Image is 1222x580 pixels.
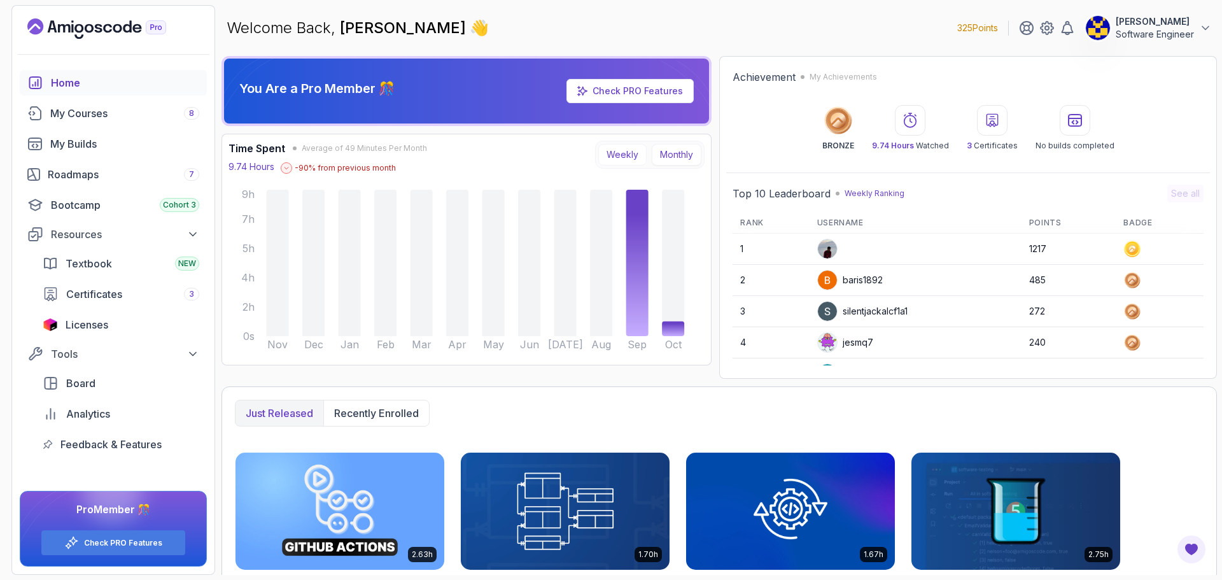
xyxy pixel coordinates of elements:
div: silentjackalcf1a1 [817,301,908,322]
tspan: 9h [242,188,255,201]
div: baris1892 [817,270,883,290]
a: feedback [35,432,207,457]
span: 7 [189,169,194,180]
p: 2.75h [1088,549,1109,560]
div: Roadmaps [48,167,199,182]
tspan: 5h [242,242,255,255]
span: Textbook [66,256,112,271]
img: default monster avatar [818,333,837,352]
tspan: Aug [591,338,611,351]
span: 8 [189,108,194,118]
td: 240 [1022,327,1116,358]
span: Board [66,376,95,391]
span: Average of 49 Minutes Per Month [302,143,427,153]
button: Resources [20,223,207,246]
p: Weekly Ranking [845,188,904,199]
th: Username [810,213,1022,234]
div: Reb00rn [817,364,880,384]
button: Just released [235,400,323,426]
button: user profile image[PERSON_NAME]Software Engineer [1085,15,1212,41]
p: -90 % from previous month [295,163,396,173]
button: Monthly [652,144,701,166]
p: Certificates [967,141,1018,151]
a: bootcamp [20,192,207,218]
button: Weekly [598,144,647,166]
a: Check PRO Features [593,85,683,96]
a: certificates [35,281,207,307]
button: Check PRO Features [41,530,186,556]
td: 4 [733,327,809,358]
tspan: 7h [242,213,255,225]
span: Certificates [66,286,122,302]
tspan: Oct [665,338,682,351]
td: 272 [1022,296,1116,327]
div: Tools [51,346,199,362]
tspan: Mar [412,338,432,351]
td: 5 [733,358,809,390]
div: Bootcamp [51,197,199,213]
a: Check PRO Features [84,538,162,548]
a: roadmaps [20,162,207,187]
span: Cohort 3 [163,200,196,210]
p: [PERSON_NAME] [1116,15,1194,28]
a: licenses [35,312,207,337]
div: Resources [51,227,199,242]
tspan: Sep [628,338,647,351]
h3: Time Spent [228,141,285,156]
p: Software Engineer [1116,28,1194,41]
p: 325 Points [957,22,998,34]
img: user profile image [818,302,837,321]
p: Just released [246,406,313,421]
tspan: Jun [520,338,539,351]
tspan: 0s [243,330,255,343]
tspan: [DATE] [548,338,583,351]
p: 1.67h [864,549,883,560]
td: 235 [1022,358,1116,390]
p: Recently enrolled [334,406,419,421]
a: analytics [35,401,207,427]
img: jetbrains icon [43,318,58,331]
span: 3 [967,141,972,150]
p: You Are a Pro Member 🎊 [239,80,395,97]
th: Rank [733,213,809,234]
p: 2.63h [412,549,433,560]
p: 9.74 Hours [228,160,274,173]
button: Tools [20,343,207,365]
tspan: May [483,338,504,351]
button: Recently enrolled [323,400,429,426]
img: Java Unit Testing and TDD card [911,453,1120,570]
td: 1 [733,234,809,265]
p: Welcome Back, [227,18,489,38]
td: 2 [733,265,809,296]
tspan: Nov [267,338,288,351]
p: 1.70h [638,549,658,560]
a: courses [20,101,207,126]
a: textbook [35,251,207,276]
td: 1217 [1022,234,1116,265]
button: See all [1167,185,1204,202]
tspan: 4h [241,271,255,284]
div: My Courses [50,106,199,121]
button: Open Feedback Button [1176,534,1207,565]
span: Licenses [66,317,108,332]
a: Check PRO Features [566,79,694,103]
img: Database Design & Implementation card [461,453,670,570]
img: user profile image [1086,16,1110,40]
div: Home [51,75,199,90]
tspan: Jan [341,338,359,351]
p: BRONZE [822,141,854,151]
span: 9.74 Hours [872,141,914,150]
span: Feedback & Features [60,437,162,452]
tspan: 2h [242,301,255,313]
div: My Builds [50,136,199,152]
span: 3 [189,289,194,299]
th: Badge [1116,213,1204,234]
tspan: Feb [377,338,395,351]
span: Analytics [66,406,110,421]
a: Landing page [27,18,195,39]
a: builds [20,131,207,157]
span: [PERSON_NAME] [340,18,470,37]
td: 3 [733,296,809,327]
img: user profile image [818,239,837,258]
a: home [20,70,207,95]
